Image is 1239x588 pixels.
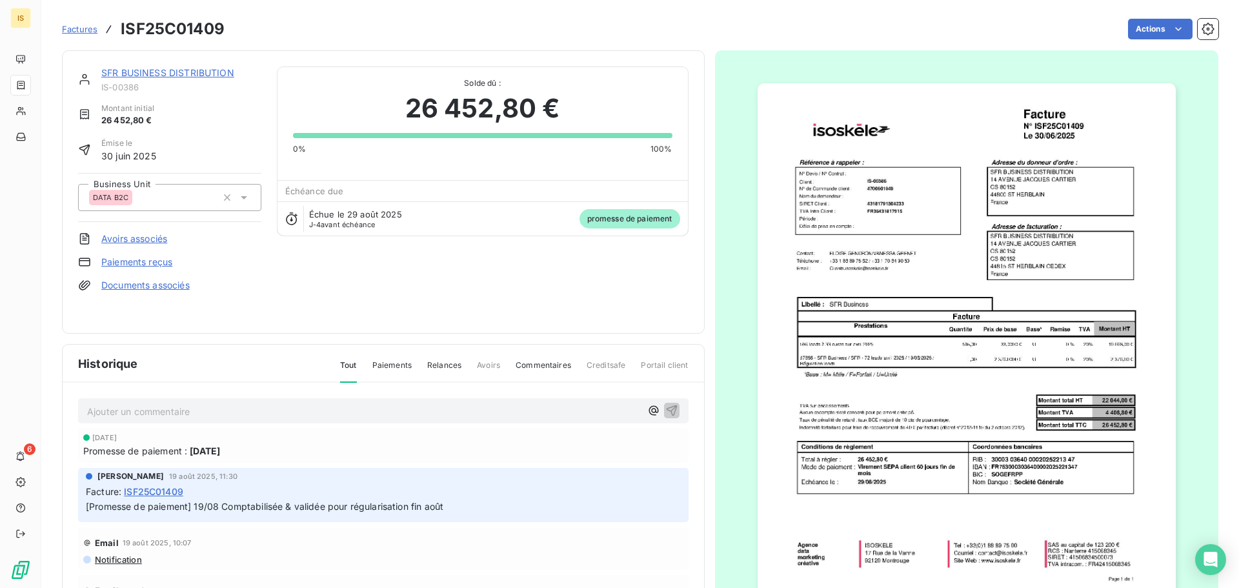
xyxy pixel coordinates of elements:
[101,67,234,78] a: SFR BUSINESS DISTRIBUTION
[650,143,672,155] span: 100%
[477,360,500,381] span: Avoirs
[101,114,154,127] span: 26 452,80 €
[190,444,220,458] span: [DATE]
[309,220,321,229] span: J-4
[340,360,357,383] span: Tout
[94,554,142,565] span: Notification
[10,560,31,580] img: Logo LeanPay
[121,17,225,41] h3: ISF25C01409
[93,194,128,201] span: DATA B2C
[293,77,672,89] span: Solde dû :
[641,360,688,381] span: Portail client
[405,89,560,128] span: 26 452,80 €
[124,485,183,498] span: ISF25C01409
[78,355,138,372] span: Historique
[101,149,156,163] span: 30 juin 2025
[101,279,190,292] a: Documents associés
[101,103,154,114] span: Montant initial
[372,360,412,381] span: Paiements
[62,23,97,35] a: Factures
[516,360,571,381] span: Commentaires
[86,485,121,498] span: Facture :
[62,24,97,34] span: Factures
[427,360,461,381] span: Relances
[97,471,164,482] span: [PERSON_NAME]
[83,444,187,458] span: Promesse de paiement :
[309,221,376,228] span: avant échéance
[123,539,192,547] span: 19 août 2025, 10:07
[1195,544,1226,575] div: Open Intercom Messenger
[10,8,31,28] div: IS
[169,472,237,480] span: 19 août 2025, 11:30
[92,434,117,441] span: [DATE]
[309,209,402,219] span: Échue le 29 août 2025
[1128,19,1193,39] button: Actions
[101,256,172,269] a: Paiements reçus
[101,137,156,149] span: Émise le
[95,538,119,548] span: Email
[293,143,306,155] span: 0%
[579,209,680,228] span: promesse de paiement
[101,82,261,92] span: IS-00386
[86,501,443,512] span: [Promesse de paiement] 19/08 Comptabilisée & validée pour régularisation fin août
[24,443,35,455] span: 6
[101,232,167,245] a: Avoirs associés
[285,186,344,196] span: Échéance due
[587,360,626,381] span: Creditsafe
